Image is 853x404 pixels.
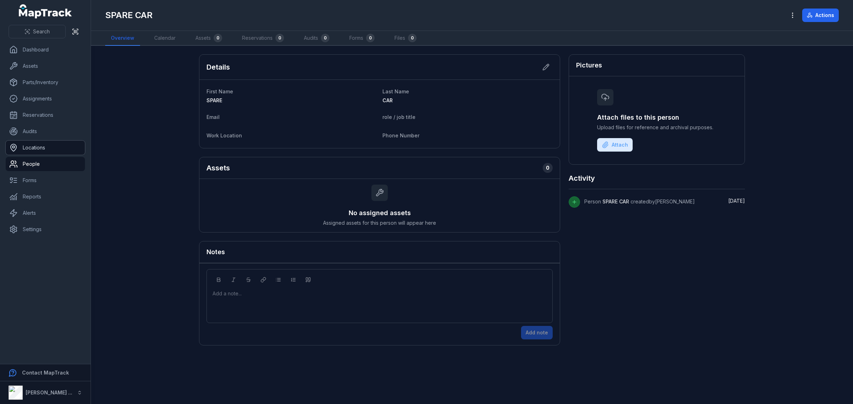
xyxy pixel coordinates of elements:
[366,34,375,42] div: 0
[19,4,72,18] a: MapTrack
[236,31,290,46] a: Reservations0
[382,88,409,94] span: Last Name
[584,198,695,204] span: Person created by [PERSON_NAME]
[802,9,839,22] button: Actions
[728,198,745,204] span: [DATE]
[6,75,85,89] a: Parts/Inventory
[389,31,422,46] a: Files0
[6,206,85,220] a: Alerts
[214,34,222,42] div: 0
[728,198,745,204] time: 9/23/2025, 3:15:53 PM
[576,60,602,70] h3: Pictures
[323,219,436,226] span: Assigned assets for this person will appear here
[6,59,85,73] a: Assets
[6,108,85,122] a: Reservations
[298,31,335,46] a: Audits0
[275,34,284,42] div: 0
[206,62,230,72] h2: Details
[543,163,553,173] div: 0
[190,31,228,46] a: Assets0
[6,124,85,138] a: Audits
[105,31,140,46] a: Overview
[408,34,417,42] div: 0
[206,97,222,103] span: SPARE
[206,88,233,94] span: First Name
[6,157,85,171] a: People
[597,113,717,122] h3: Attach files to this person
[6,92,85,106] a: Assignments
[206,247,225,257] h3: Notes
[349,208,411,218] h3: No assigned assets
[26,389,75,395] strong: [PERSON_NAME] Air
[597,124,717,131] span: Upload files for reference and archival purposes.
[6,43,85,57] a: Dashboard
[206,132,242,138] span: Work Location
[6,190,85,204] a: Reports
[206,114,220,120] span: Email
[382,97,393,103] span: CAR
[206,163,230,173] h2: Assets
[569,173,595,183] h2: Activity
[382,132,419,138] span: Phone Number
[149,31,181,46] a: Calendar
[321,34,329,42] div: 0
[9,25,66,38] button: Search
[6,141,85,155] a: Locations
[6,222,85,236] a: Settings
[382,114,415,120] span: role / job title
[344,31,380,46] a: Forms0
[6,173,85,187] a: Forms
[22,370,69,376] strong: Contact MapTrack
[597,138,633,152] button: Attach
[602,198,629,204] span: SPARE CAR
[33,28,50,35] span: Search
[105,10,152,21] h1: SPARE CAR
